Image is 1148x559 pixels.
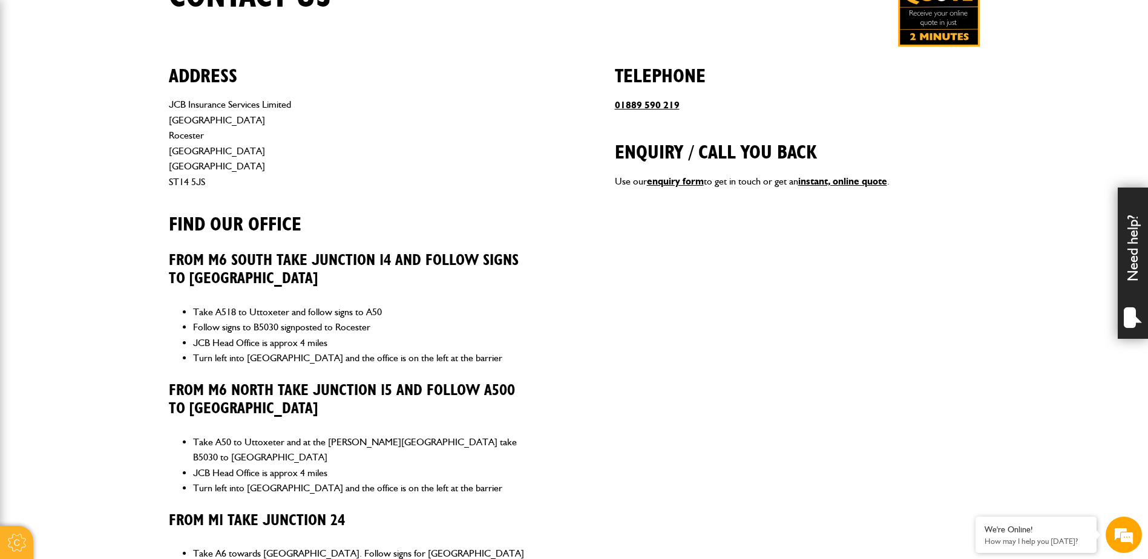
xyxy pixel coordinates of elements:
a: 01889 590 219 [615,99,680,111]
a: instant, online quote [798,175,887,187]
li: JCB Head Office is approx 4 miles [193,335,534,351]
div: We're Online! [985,525,1087,535]
div: Chat with us now [63,68,203,83]
h3: From M1 take Junction 24 [169,512,534,531]
li: Turn left into [GEOGRAPHIC_DATA] and the office is on the left at the barrier [193,350,534,366]
h3: From M6 South take Junction 14 and follow signs to [GEOGRAPHIC_DATA] [169,252,534,289]
input: Enter your phone number [16,183,221,210]
a: enquiry form [647,175,704,187]
img: d_20077148190_company_1631870298795_20077148190 [21,67,51,84]
p: Use our to get in touch or get an . [615,174,980,189]
li: Take A518 to Uttoxeter and follow signs to A50 [193,304,534,320]
li: Follow signs to B5030 signposted to Rocester [193,319,534,335]
h2: Address [169,47,534,88]
div: Minimize live chat window [198,6,228,35]
h2: Enquiry / call you back [615,123,980,164]
address: JCB Insurance Services Limited [GEOGRAPHIC_DATA] Rocester [GEOGRAPHIC_DATA] [GEOGRAPHIC_DATA] ST1... [169,97,534,190]
li: Take A50 to Uttoxeter and at the [PERSON_NAME][GEOGRAPHIC_DATA] take B5030 to [GEOGRAPHIC_DATA] [193,434,534,465]
h2: Telephone [615,47,980,88]
h3: From M6 North take Junction 15 and follow A500 to [GEOGRAPHIC_DATA] [169,382,534,419]
em: Start Chat [165,373,220,389]
input: Enter your last name [16,112,221,139]
h2: Find our office [169,195,534,236]
li: Turn left into [GEOGRAPHIC_DATA] and the office is on the left at the barrier [193,480,534,496]
li: JCB Head Office is approx 4 miles [193,465,534,481]
input: Enter your email address [16,148,221,174]
textarea: Type your message and hit 'Enter' [16,219,221,362]
p: How may I help you today? [985,537,1087,546]
div: Need help? [1118,188,1148,339]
